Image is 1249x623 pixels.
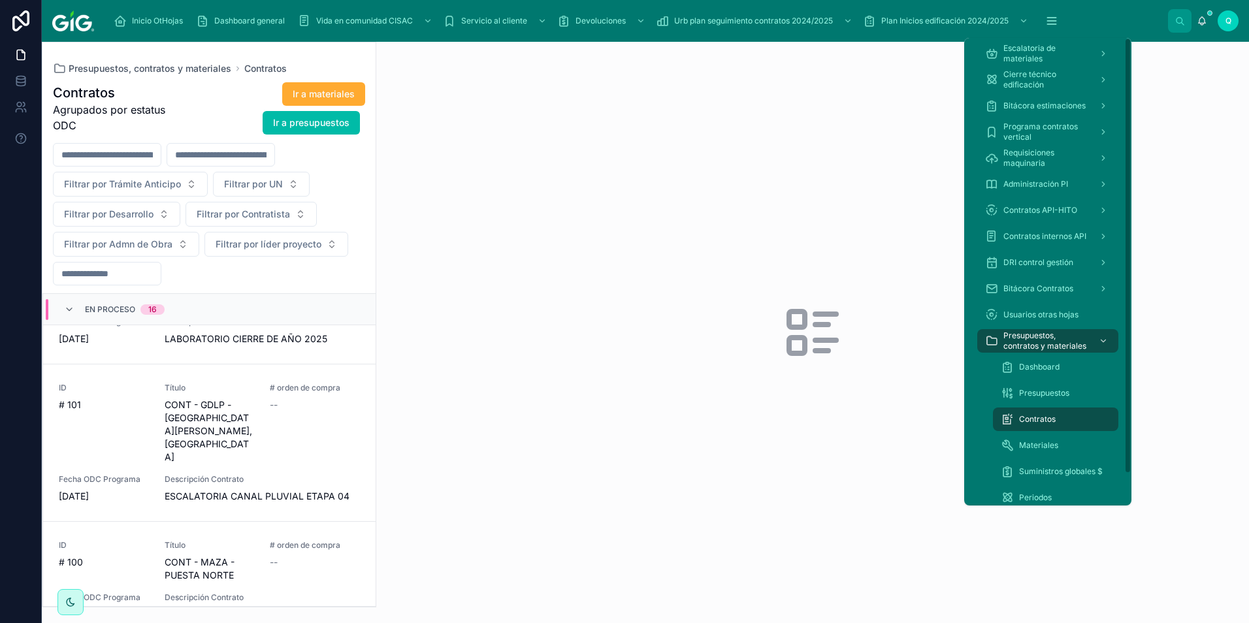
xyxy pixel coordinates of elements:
[977,146,1118,170] a: Requisiciones maquinaria
[59,398,149,411] span: # 101
[859,9,1035,33] a: Plan Inicios edificación 2024/2025
[85,304,135,315] span: En proceso
[1225,16,1231,26] span: Q
[53,202,180,227] button: Select Button
[213,172,310,197] button: Select Button
[165,540,255,551] span: Título
[69,62,231,75] span: Presupuestos, contratos y materiales
[53,84,180,102] h1: Contratos
[64,208,154,221] span: Filtrar por Desarrollo
[64,178,181,191] span: Filtrar por Trámite Anticipo
[204,232,348,257] button: Select Button
[59,556,149,569] span: # 100
[52,10,94,31] img: App logo
[1003,283,1073,294] span: Bitácora Contratos
[1019,388,1069,398] span: Presupuestos
[294,9,439,33] a: Vida en comunidad CISAC
[214,16,285,26] span: Dashboard general
[1003,179,1068,189] span: Administración PI
[186,202,317,227] button: Select Button
[1003,69,1088,90] span: Cierre técnico edificación
[165,474,360,485] span: Descripción Contrato
[197,208,290,221] span: Filtrar por Contratista
[1019,492,1052,503] span: Periodos
[977,303,1118,327] a: Usuarios otras hojas
[977,329,1118,353] a: Presupuestos, contratos y materiales
[59,474,149,485] span: Fecha ODC Programa
[1003,257,1073,268] span: DRI control gestión
[1003,43,1088,64] span: Escalatoria de materiales
[993,407,1118,431] a: Contratos
[165,592,360,603] span: Descripción Contrato
[282,82,365,106] button: Ir a materiales
[270,556,278,569] span: --
[977,172,1118,196] a: Administración PI
[977,199,1118,222] a: Contratos API-HITO
[1003,121,1088,142] span: Programa contratos vertical
[270,398,278,411] span: --
[216,238,321,251] span: Filtrar por líder proyecto
[53,232,199,257] button: Select Button
[1003,205,1077,216] span: Contratos API-HITO
[53,102,180,133] span: Agrupados por estatus ODC
[43,364,376,522] a: ID# 101TítuloCONT - GDLP - [GEOGRAPHIC_DATA][PERSON_NAME], [GEOGRAPHIC_DATA]# orden de compra--Fe...
[244,62,287,75] a: Contratos
[652,9,859,33] a: Urb plan seguimiento contratos 2024/2025
[1019,440,1058,451] span: Materiales
[148,304,157,315] div: 16
[977,277,1118,300] a: Bitácora Contratos
[553,9,652,33] a: Devoluciones
[461,16,527,26] span: Servicio al cliente
[59,592,149,603] span: Fecha ODC Programa
[993,355,1118,379] a: Dashboard
[1003,101,1086,111] span: Bitácora estimaciones
[993,381,1118,405] a: Presupuestos
[53,62,231,75] a: Presupuestos, contratos y materiales
[1003,330,1088,351] span: Presupuestos, contratos y materiales
[1019,414,1056,424] span: Contratos
[977,42,1118,65] a: Escalatoria de materiales
[59,383,149,393] span: ID
[165,398,255,464] span: CONT - GDLP - [GEOGRAPHIC_DATA][PERSON_NAME], [GEOGRAPHIC_DATA]
[165,490,360,503] span: ESCALATORIA CANAL PLUVIAL ETAPA 04
[110,9,192,33] a: Inicio OtHojas
[132,16,183,26] span: Inicio OtHojas
[439,9,553,33] a: Servicio al cliente
[576,16,626,26] span: Devoluciones
[165,332,360,345] span: LABORATORIO CIERRE DE AÑO 2025
[1019,466,1103,477] span: Suministros globales $
[59,332,149,345] span: [DATE]
[993,486,1118,509] a: Periodos
[165,556,255,582] span: CONT - MAZA - PUESTA NORTE
[1019,362,1060,372] span: Dashboard
[263,111,360,135] button: Ir a presupuestos
[273,116,349,129] span: Ir a presupuestos
[977,120,1118,144] a: Programa contratos vertical
[293,88,355,101] span: Ir a materiales
[59,490,149,503] span: [DATE]
[105,7,1168,35] div: scrollable content
[64,238,172,251] span: Filtrar por Admn de Obra
[270,383,360,393] span: # orden de compra
[316,16,413,26] span: Vida en comunidad CISAC
[1003,310,1079,320] span: Usuarios otras hojas
[881,16,1009,26] span: Plan Inicios edificación 2024/2025
[977,225,1118,248] a: Contratos internos API
[977,94,1118,118] a: Bitácora estimaciones
[993,460,1118,483] a: Suministros globales $
[964,38,1131,505] div: scrollable content
[53,172,208,197] button: Select Button
[59,540,149,551] span: ID
[993,434,1118,457] a: Materiales
[977,68,1118,91] a: Cierre técnico edificación
[977,251,1118,274] a: DRI control gestión
[224,178,283,191] span: Filtrar por UN
[1003,231,1086,242] span: Contratos internos API
[1003,148,1088,168] span: Requisiciones maquinaria
[165,383,255,393] span: Título
[270,540,360,551] span: # orden de compra
[674,16,833,26] span: Urb plan seguimiento contratos 2024/2025
[192,9,294,33] a: Dashboard general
